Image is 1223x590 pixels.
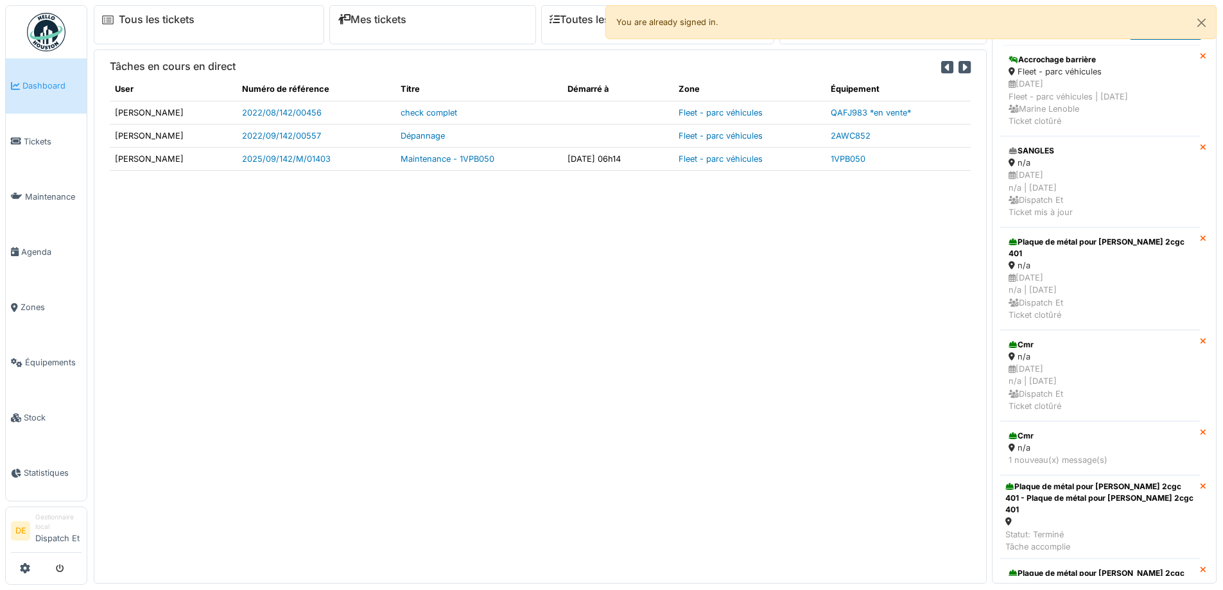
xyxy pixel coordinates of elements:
div: n/a [1009,351,1192,363]
a: check complet [401,108,457,117]
a: Fleet - parc véhicules [679,131,763,141]
a: Fleet - parc véhicules [679,108,763,117]
td: [PERSON_NAME] [110,147,237,170]
th: Démarré à [562,78,673,101]
a: Tous les tickets [119,13,195,26]
a: DE Gestionnaire localDispatch Et [11,512,82,553]
a: Stock [6,390,87,446]
div: n/a [1009,442,1192,454]
a: Plaque de métal pour [PERSON_NAME] 2cgc 401 n/a [DATE]n/a | [DATE] Dispatch EtTicket clotûré [1000,227,1200,330]
a: Cmr n/a [DATE]n/a | [DATE] Dispatch EtTicket clotûré [1000,330,1200,421]
span: Tickets [24,135,82,148]
td: [PERSON_NAME] [110,124,237,147]
a: Maintenance [6,169,87,224]
a: Maintenance - 1VPB050 [401,154,494,164]
button: Close [1187,6,1216,40]
a: QAFJ983 *en vente* [831,108,911,117]
div: [DATE] n/a | [DATE] Dispatch Et Ticket clotûré [1009,363,1192,412]
div: Plaque de métal pour [PERSON_NAME] 2cgc 401 - Plaque de métal pour [PERSON_NAME] 2cgc 401 [1005,481,1195,516]
div: [DATE] n/a | [DATE] Dispatch Et Ticket mis à jour [1009,169,1192,218]
a: 2022/09/142/00557 [242,131,321,141]
a: Mes tickets [338,13,406,26]
th: Équipement [826,78,971,101]
div: You are already signed in. [605,5,1217,39]
td: [DATE] 06h14 [562,147,673,170]
a: Tickets [6,114,87,169]
div: Fleet - parc véhicules [1009,65,1192,78]
a: 2025/09/142/M/01403 [242,154,331,164]
div: Accrochage barrière [1009,54,1192,65]
span: Équipements [25,356,82,369]
div: n/a [1009,157,1192,169]
a: Agenda [6,224,87,279]
a: 2AWC852 [831,131,871,141]
a: 2022/08/142/00456 [242,108,322,117]
li: DE [11,521,30,541]
span: Statistiques [24,467,82,479]
a: Cmr n/a 1 nouveau(x) message(s) [1000,421,1200,475]
div: [DATE] Fleet - parc véhicules | [DATE] Marine Lenoble Ticket clotûré [1009,78,1192,127]
div: SANGLES [1009,145,1192,157]
th: Titre [395,78,562,101]
a: SANGLES n/a [DATE]n/a | [DATE] Dispatch EtTicket mis à jour [1000,136,1200,227]
div: Gestionnaire local [35,512,82,532]
span: Stock [24,412,82,424]
div: Plaque de métal pour [PERSON_NAME] 2cgc 401 [1009,236,1192,259]
a: Équipements [6,335,87,390]
a: Accrochage barrière Fleet - parc véhicules [DATE]Fleet - parc véhicules | [DATE] Marine LenobleTi... [1000,45,1200,136]
div: n/a [1009,259,1192,272]
a: Statistiques [6,446,87,501]
th: Zone [673,78,825,101]
div: [DATE] n/a | [DATE] Dispatch Et Ticket clotûré [1009,272,1192,321]
span: translation missing: fr.shared.user [115,84,134,94]
a: Dashboard [6,58,87,114]
div: Cmr [1009,339,1192,351]
span: Agenda [21,246,82,258]
div: 1 nouveau(x) message(s) [1009,454,1192,466]
a: Plaque de métal pour [PERSON_NAME] 2cgc 401 - Plaque de métal pour [PERSON_NAME] 2cgc 401 Statut:... [1000,475,1200,559]
div: Statut: Terminé Tâche accomplie [1005,528,1195,553]
th: Numéro de référence [237,78,395,101]
a: Fleet - parc véhicules [679,154,763,164]
img: Badge_color-CXgf-gQk.svg [27,13,65,51]
a: 1VPB050 [831,154,865,164]
span: Dashboard [22,80,82,92]
span: Zones [21,301,82,313]
a: Dépannage [401,131,445,141]
li: Dispatch Et [35,512,82,550]
a: Zones [6,280,87,335]
a: Toutes les tâches [550,13,645,26]
span: Maintenance [25,191,82,203]
div: Cmr [1009,430,1192,442]
h6: Tâches en cours en direct [110,60,236,73]
td: [PERSON_NAME] [110,101,237,124]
